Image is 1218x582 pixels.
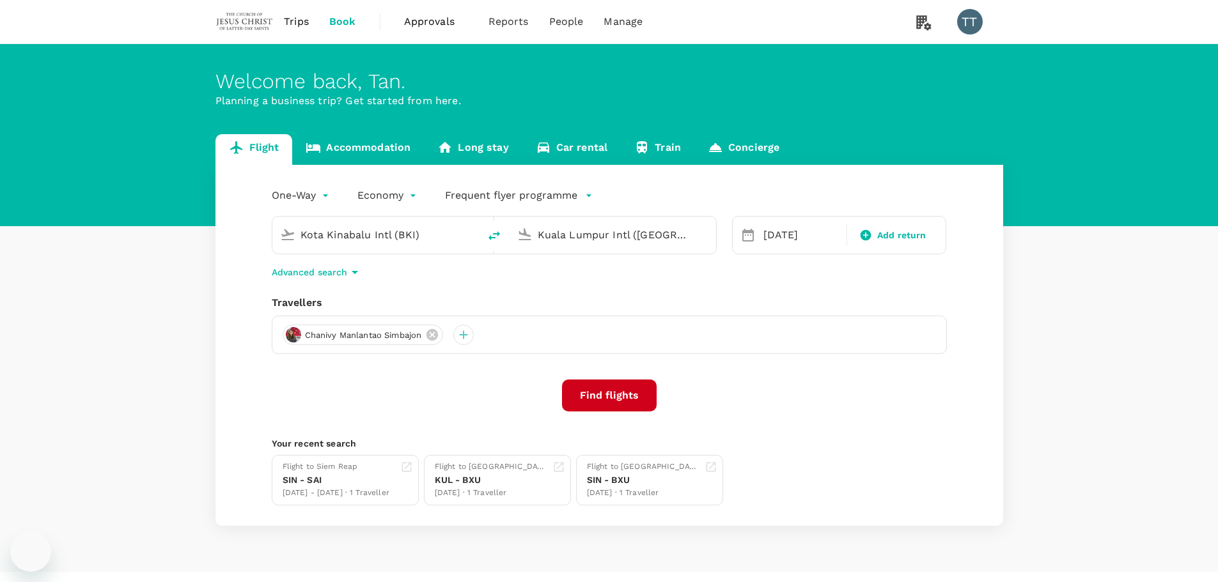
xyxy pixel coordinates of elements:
[329,14,356,29] span: Book
[758,222,844,248] div: [DATE]
[283,325,444,345] div: Chanivy Manlantao Simbajon
[587,487,699,500] div: [DATE] · 1 Traveller
[272,185,332,206] div: One-Way
[272,266,347,279] p: Advanced search
[522,134,621,165] a: Car rental
[283,473,389,487] div: SIN - SAI
[435,473,547,487] div: KUL - BXU
[424,134,522,165] a: Long stay
[297,329,430,342] span: Chanivy Manlantao Simbajon
[292,134,424,165] a: Accommodation
[435,487,547,500] div: [DATE] · 1 Traveller
[562,379,657,411] button: Find flights
[694,134,793,165] a: Concierge
[10,531,51,572] iframe: Button to launch messaging window
[301,225,452,245] input: Depart from
[445,188,577,203] p: Frequent flyer programme
[215,8,274,36] img: The Malaysian Church of Jesus Christ of Latter-day Saints
[957,9,983,34] div: TT
[488,14,529,29] span: Reports
[604,14,643,29] span: Manage
[404,14,468,29] span: Approvals
[621,134,694,165] a: Train
[215,70,1003,93] div: Welcome back , Tan .
[283,461,389,473] div: Flight to Siem Reap
[470,233,472,236] button: Open
[587,473,699,487] div: SIN - BXU
[587,461,699,473] div: Flight to [GEOGRAPHIC_DATA]
[215,93,1003,109] p: Planning a business trip? Get started from here.
[707,233,710,236] button: Open
[479,220,510,251] button: delete
[538,225,689,245] input: Going to
[272,295,947,310] div: Travellers
[286,327,301,342] img: avatar-65bfa2c767887.png
[284,14,309,29] span: Trips
[283,487,389,500] div: [DATE] - [DATE] · 1 Traveller
[215,134,293,165] a: Flight
[272,264,363,280] button: Advanced search
[549,14,584,29] span: People
[272,437,947,450] p: Your recent search
[445,188,593,203] button: Frequent flyer programme
[357,185,419,206] div: Economy
[877,229,926,242] span: Add return
[435,461,547,473] div: Flight to [GEOGRAPHIC_DATA]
